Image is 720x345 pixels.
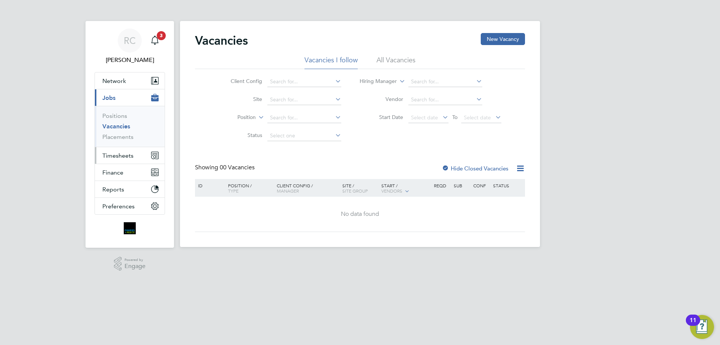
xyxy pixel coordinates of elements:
[360,114,403,121] label: Start Date
[471,179,491,192] div: Conf
[94,56,165,65] span: Roselyn Coelho
[411,114,438,121] span: Select date
[442,165,508,172] label: Hide Closed Vacancies
[450,112,460,122] span: To
[102,203,135,210] span: Preferences
[102,186,124,193] span: Reports
[219,132,262,139] label: Status
[196,179,222,192] div: ID
[95,164,165,181] button: Finance
[102,112,127,119] a: Positions
[464,114,491,121] span: Select date
[195,33,248,48] h2: Vacancies
[228,188,238,194] span: Type
[219,78,262,84] label: Client Config
[354,78,397,85] label: Hiring Manager
[95,147,165,164] button: Timesheets
[340,179,380,197] div: Site /
[452,179,471,192] div: Sub
[157,31,166,40] span: 3
[360,96,403,102] label: Vendor
[376,56,415,69] li: All Vacancies
[147,29,162,53] a: 3
[408,95,482,105] input: Search for...
[220,164,255,171] span: 00 Vacancies
[124,257,145,263] span: Powered by
[102,133,133,140] a: Placements
[95,106,165,147] div: Jobs
[102,152,133,159] span: Timesheets
[85,21,174,248] nav: Main navigation
[275,179,340,197] div: Client Config /
[114,257,146,271] a: Powered byEngage
[102,94,115,101] span: Jobs
[94,222,165,234] a: Go to home page
[95,198,165,214] button: Preferences
[267,113,341,123] input: Search for...
[95,89,165,106] button: Jobs
[690,320,696,330] div: 11
[213,114,256,121] label: Position
[381,188,402,194] span: Vendors
[102,169,123,176] span: Finance
[124,222,136,234] img: bromak-logo-retina.png
[408,77,482,87] input: Search for...
[379,179,432,198] div: Start /
[102,123,130,130] a: Vacancies
[94,29,165,65] a: RC[PERSON_NAME]
[432,179,451,192] div: Reqd
[124,36,136,45] span: RC
[196,210,524,218] div: No data found
[304,56,358,69] li: Vacancies I follow
[267,131,341,141] input: Select one
[491,179,524,192] div: Status
[222,179,275,197] div: Position /
[124,263,145,270] span: Engage
[102,77,126,84] span: Network
[481,33,525,45] button: New Vacancy
[95,72,165,89] button: Network
[195,164,256,172] div: Showing
[277,188,299,194] span: Manager
[342,188,368,194] span: Site Group
[690,315,714,339] button: Open Resource Center, 11 new notifications
[267,95,341,105] input: Search for...
[267,77,341,87] input: Search for...
[219,96,262,102] label: Site
[95,181,165,197] button: Reports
